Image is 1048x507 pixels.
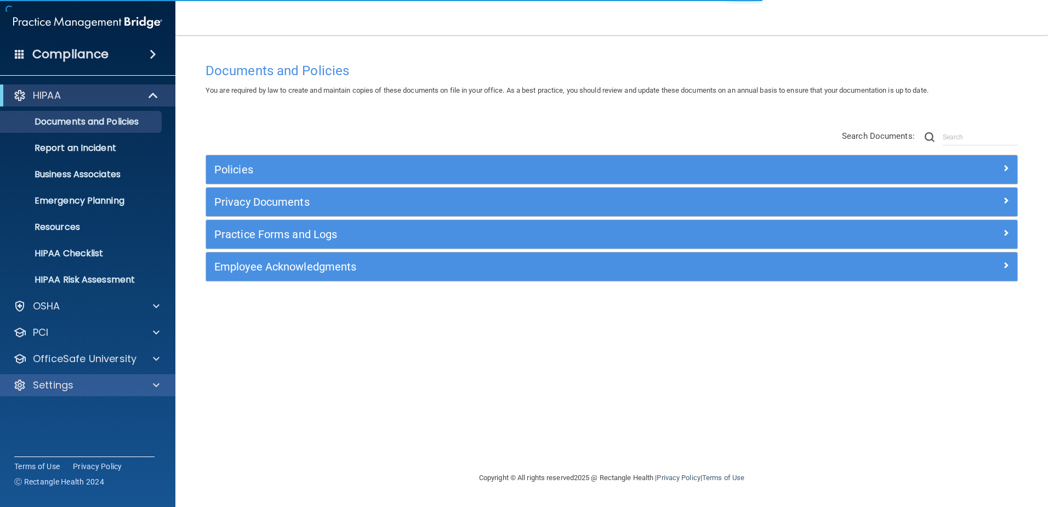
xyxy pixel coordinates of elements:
h5: Policies [214,164,806,176]
span: You are required by law to create and maintain copies of these documents on file in your office. ... [206,86,929,94]
a: Terms of Use [702,474,744,482]
a: Privacy Documents [214,193,1009,211]
a: PCI [13,326,160,339]
a: OSHA [13,300,160,313]
span: Ⓒ Rectangle Health 2024 [14,476,104,487]
img: ic-search.3b580494.png [925,132,935,142]
a: Settings [13,379,160,392]
h5: Privacy Documents [214,196,806,208]
h4: Compliance [32,47,109,62]
p: Resources [7,222,157,233]
a: Practice Forms and Logs [214,226,1009,243]
p: HIPAA Checklist [7,248,157,259]
span: Search Documents: [842,131,915,141]
p: PCI [33,326,48,339]
h5: Practice Forms and Logs [214,228,806,240]
h4: Documents and Policies [206,64,1018,78]
p: Report an Incident [7,143,157,154]
img: PMB logo [13,12,162,33]
a: Privacy Policy [657,474,700,482]
a: Terms of Use [14,461,60,472]
p: HIPAA [33,89,61,102]
input: Search [943,129,1018,145]
a: HIPAA [13,89,159,102]
h5: Employee Acknowledgments [214,261,806,273]
p: Documents and Policies [7,116,157,127]
a: OfficeSafe University [13,352,160,365]
a: Policies [214,161,1009,178]
p: OfficeSafe University [33,352,136,365]
p: OSHA [33,300,60,313]
a: Privacy Policy [73,461,122,472]
p: Emergency Planning [7,195,157,206]
div: Copyright © All rights reserved 2025 @ Rectangle Health | | [412,460,812,495]
p: Settings [33,379,73,392]
p: Business Associates [7,169,157,180]
a: Employee Acknowledgments [214,258,1009,275]
p: HIPAA Risk Assessment [7,274,157,285]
